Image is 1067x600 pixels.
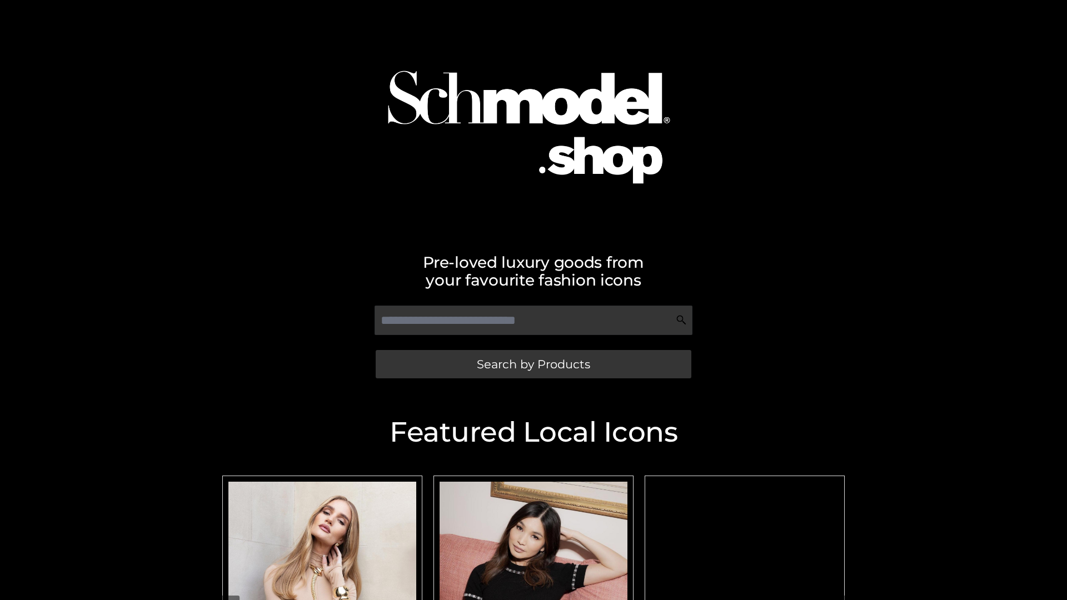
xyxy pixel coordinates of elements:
[217,253,850,289] h2: Pre-loved luxury goods from your favourite fashion icons
[376,350,691,378] a: Search by Products
[676,314,687,326] img: Search Icon
[217,418,850,446] h2: Featured Local Icons​
[477,358,590,370] span: Search by Products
